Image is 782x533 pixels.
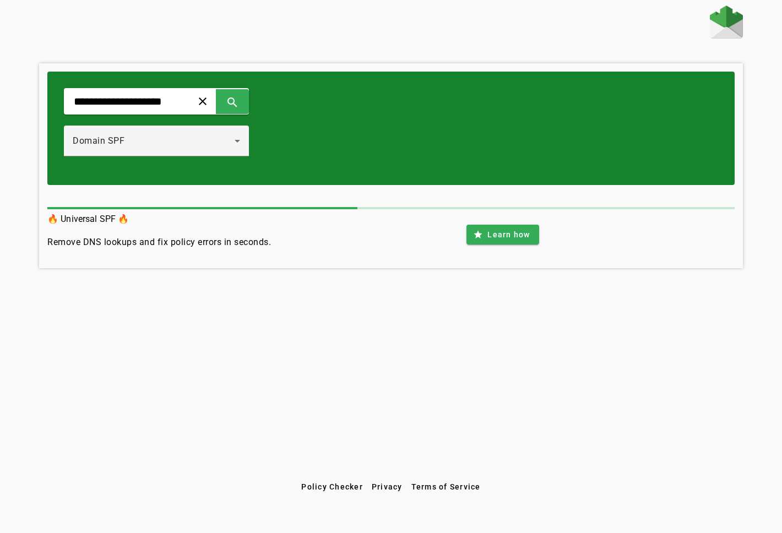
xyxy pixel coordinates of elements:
[407,477,485,497] button: Terms of Service
[47,211,271,227] h3: 🔥 Universal SPF 🔥
[487,229,530,240] span: Learn how
[372,482,403,491] span: Privacy
[297,477,367,497] button: Policy Checker
[73,135,124,146] span: Domain SPF
[301,482,363,491] span: Policy Checker
[367,477,407,497] button: Privacy
[710,6,743,39] img: Fraudmarc Logo
[710,6,743,41] a: Home
[466,225,539,244] button: Learn how
[411,482,481,491] span: Terms of Service
[47,236,271,249] h4: Remove DNS lookups and fix policy errors in seconds.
